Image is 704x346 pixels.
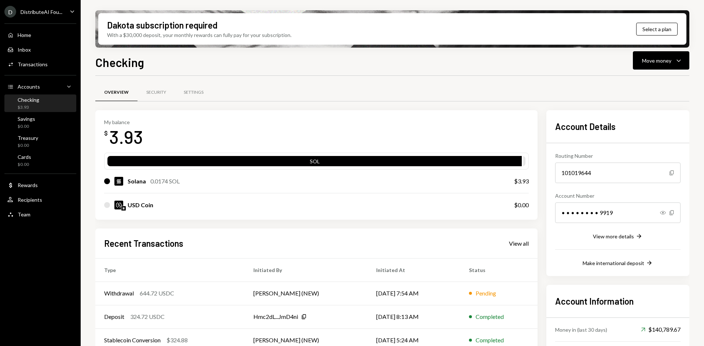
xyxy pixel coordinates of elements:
[4,6,16,18] div: D
[18,83,40,90] div: Accounts
[4,57,76,71] a: Transactions
[583,260,644,266] div: Make international deposit
[18,142,38,149] div: $0.00
[95,83,137,102] a: Overview
[18,123,35,130] div: $0.00
[4,114,76,131] a: Savings$0.00
[18,161,31,168] div: $0.00
[128,177,146,186] div: Solana
[476,336,504,345] div: Completed
[509,240,529,247] div: View all
[107,19,217,31] div: Dakota subscription required
[114,177,123,186] img: SOL
[4,43,76,56] a: Inbox
[18,154,31,160] div: Cards
[476,312,504,321] div: Completed
[555,295,681,307] h2: Account Information
[104,336,161,345] div: Stablecoin Conversion
[476,289,496,298] div: Pending
[367,282,461,305] td: [DATE] 7:54 AM
[583,259,653,267] button: Make international deposit
[18,97,39,103] div: Checking
[18,61,48,67] div: Transactions
[130,312,165,321] div: 324.72 USDC
[128,201,153,209] div: USD Coin
[104,130,108,137] div: $
[95,258,245,282] th: Type
[555,192,681,200] div: Account Number
[593,233,634,239] div: View more details
[107,157,522,168] div: SOL
[555,202,681,223] div: • • • • • • • • 9919
[642,57,671,64] div: Move money
[114,201,123,209] img: USDC
[4,80,76,93] a: Accounts
[4,94,76,112] a: Checking$3.93
[104,312,124,321] div: Deposit
[95,55,144,70] h1: Checking
[593,232,643,241] button: View more details
[4,133,76,150] a: Treasury$0.00
[367,305,461,328] td: [DATE] 8:13 AM
[4,178,76,191] a: Rewards
[245,258,367,282] th: Initiated By
[137,83,175,102] a: Security
[514,177,529,186] div: $3.93
[18,197,42,203] div: Recipients
[641,325,681,334] div: $140,789.67
[175,83,212,102] a: Settings
[633,51,689,70] button: Move money
[555,152,681,160] div: Routing Number
[18,135,38,141] div: Treasury
[253,312,298,321] div: Hmc2dL...JmD4ni
[104,237,183,249] h2: Recent Transactions
[104,89,129,96] div: Overview
[4,28,76,41] a: Home
[555,120,681,133] h2: Account Details
[4,152,76,169] a: Cards$0.00
[18,182,38,188] div: Rewards
[166,336,188,345] div: $324.88
[245,282,367,305] td: [PERSON_NAME] (NEW)
[555,163,681,183] div: 101019644
[104,289,134,298] div: Withdrawal
[150,177,180,186] div: 0.0174 SOL
[18,211,30,217] div: Team
[460,258,538,282] th: Status
[21,9,62,15] div: DistributeAI Fou...
[509,239,529,247] a: View all
[184,89,203,96] div: Settings
[555,326,607,334] div: Money in (last 30 days)
[140,289,174,298] div: 644.72 USDC
[121,206,126,211] img: solana-mainnet
[104,119,143,125] div: My balance
[4,193,76,206] a: Recipients
[18,32,31,38] div: Home
[367,258,461,282] th: Initiated At
[4,208,76,221] a: Team
[107,31,291,39] div: With a $30,000 deposit, your monthly rewards can fully pay for your subscription.
[18,104,39,111] div: $3.93
[146,89,166,96] div: Security
[636,23,678,36] button: Select a plan
[18,116,35,122] div: Savings
[18,46,31,53] div: Inbox
[514,201,529,209] div: $0.00
[109,125,143,148] div: 3.93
